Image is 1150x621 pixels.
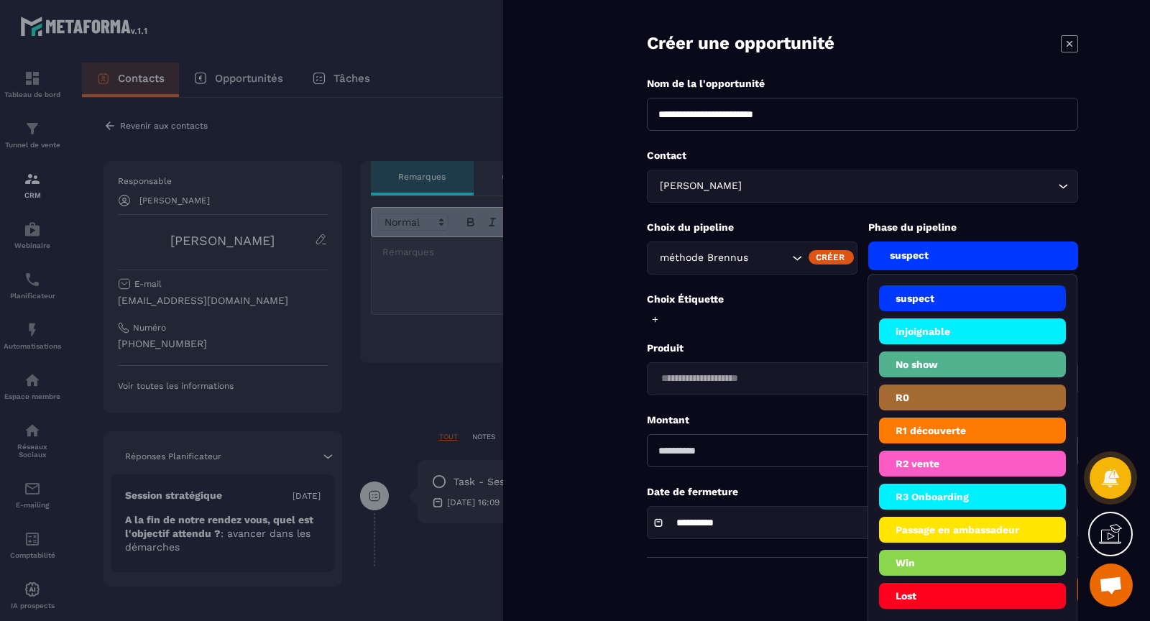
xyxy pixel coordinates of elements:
[647,293,1078,306] p: Choix Étiquette
[656,250,751,266] span: méthode Brennus
[647,485,1078,499] p: Date de fermeture
[647,32,834,55] p: Créer une opportunité
[1090,563,1133,607] a: Ouvrir le chat
[656,371,1054,387] input: Search for option
[647,362,1078,395] div: Search for option
[751,250,788,266] input: Search for option
[647,77,1078,91] p: Nom de la l'opportunité
[745,178,1054,194] input: Search for option
[647,241,857,275] div: Search for option
[647,341,1078,355] p: Produit
[809,250,854,264] div: Créer
[647,413,1078,427] p: Montant
[647,149,1078,162] p: Contact
[656,178,745,194] span: [PERSON_NAME]
[868,221,1079,234] p: Phase du pipeline
[647,221,857,234] p: Choix du pipeline
[647,170,1078,203] div: Search for option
